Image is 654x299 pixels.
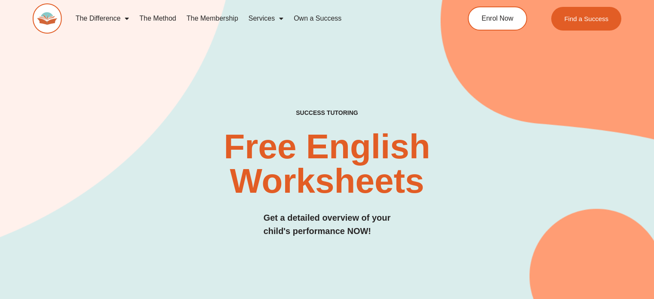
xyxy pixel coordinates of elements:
[181,9,243,28] a: The Membership
[133,129,521,198] h2: Free English Worksheets​
[482,15,513,22] span: Enrol Now
[564,15,608,22] span: Find a Success
[240,109,414,117] h4: SUCCESS TUTORING​
[71,9,434,28] nav: Menu
[551,7,621,31] a: Find a Success
[289,9,347,28] a: Own a Success
[243,9,289,28] a: Services
[264,211,391,238] h3: Get a detailed overview of your child's performance NOW!
[71,9,135,28] a: The Difference
[468,6,527,31] a: Enrol Now
[134,9,181,28] a: The Method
